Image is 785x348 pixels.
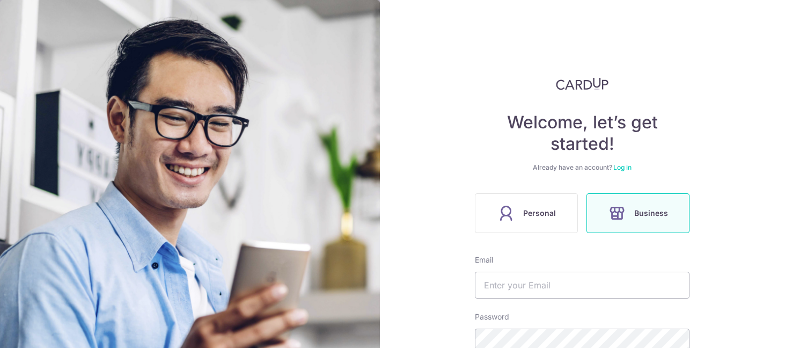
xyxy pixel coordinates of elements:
[634,207,668,220] span: Business
[475,272,689,299] input: Enter your Email
[475,112,689,155] h4: Welcome, let’s get started!
[475,255,493,265] label: Email
[582,193,694,233] a: Business
[613,163,632,171] a: Log in
[523,207,556,220] span: Personal
[471,193,582,233] a: Personal
[475,163,689,172] div: Already have an account?
[475,311,509,322] label: Password
[556,77,608,90] img: CardUp Logo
